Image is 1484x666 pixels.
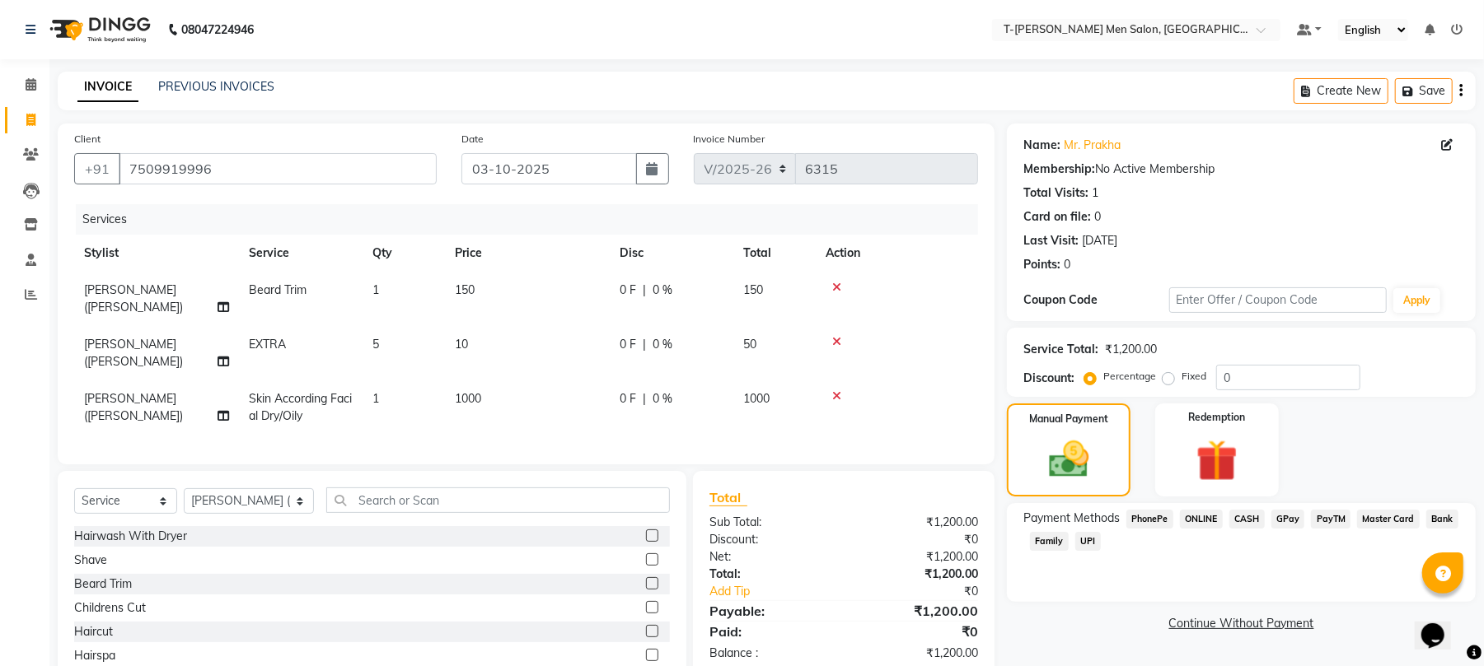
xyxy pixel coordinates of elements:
span: UPI [1075,532,1101,551]
button: +91 [74,153,120,184]
span: 0 F [620,336,636,353]
span: 10 [455,337,468,352]
span: 150 [743,282,763,297]
div: Last Visit: [1023,232,1079,249]
span: Payment Methods [1023,510,1120,527]
th: Qty [363,235,445,272]
span: CASH [1229,510,1265,529]
div: Card on file: [1023,208,1091,226]
span: Beard Trim [249,282,307,297]
span: Skin According Facial Dry/Oily [249,391,352,423]
div: Membership: [1023,161,1095,178]
div: Payable: [697,601,844,621]
span: PhonePe [1126,510,1173,529]
img: logo [42,7,155,53]
div: ₹1,200.00 [844,645,990,662]
span: Bank [1426,510,1458,529]
div: ₹1,200.00 [844,601,990,621]
span: Family [1030,532,1069,551]
span: Total [709,489,747,506]
span: ONLINE [1180,510,1223,529]
span: 150 [455,282,475,297]
span: EXTRA [249,337,286,352]
label: Invoice Number [694,132,765,147]
div: Beard Trim [74,575,132,593]
div: Points: [1023,256,1060,273]
label: Fixed [1182,369,1206,384]
th: Total [733,235,816,272]
th: Service [239,235,363,272]
span: 50 [743,337,756,352]
span: PayTM [1311,510,1351,529]
span: | [643,282,646,299]
div: 0 [1094,208,1101,226]
span: | [643,336,646,353]
a: Continue Without Payment [1010,615,1472,632]
div: Service Total: [1023,341,1098,358]
input: Search or Scan [326,487,670,513]
img: _cash.svg [1037,436,1102,482]
button: Save [1395,78,1453,104]
div: Discount: [697,531,844,548]
span: 1 [372,391,379,406]
div: ₹1,200.00 [844,566,990,583]
div: Childrens Cut [74,599,146,617]
a: PREVIOUS INVOICES [158,79,274,94]
div: Shave [74,552,107,569]
div: Sub Total: [697,514,844,531]
div: ₹1,200.00 [1105,341,1157,358]
label: Redemption [1188,410,1245,425]
label: Date [461,132,484,147]
label: Client [74,132,101,147]
th: Stylist [74,235,239,272]
div: Name: [1023,137,1060,154]
div: Balance : [697,645,844,662]
div: ₹1,200.00 [844,514,990,531]
span: 1000 [455,391,481,406]
div: Haircut [74,623,113,640]
span: 5 [372,337,379,352]
div: [DATE] [1082,232,1117,249]
input: Enter Offer / Coupon Code [1169,287,1387,313]
th: Disc [610,235,733,272]
iframe: chat widget [1415,600,1468,650]
a: Mr. Prakha [1064,137,1121,154]
div: Coupon Code [1023,291,1168,309]
button: Apply [1393,288,1440,313]
div: Total Visits: [1023,184,1088,202]
div: ₹0 [844,622,990,641]
div: ₹0 [868,583,990,600]
th: Action [816,235,978,272]
span: 0 F [620,390,636,408]
a: Add Tip [697,583,868,600]
div: Hairspa [74,647,115,664]
span: [PERSON_NAME] ([PERSON_NAME]) [84,391,183,423]
div: Hairwash With Dryer [74,528,187,545]
label: Manual Payment [1029,412,1108,426]
span: [PERSON_NAME] ([PERSON_NAME]) [84,337,183,369]
span: 0 % [653,282,672,299]
button: Create New [1294,78,1388,104]
b: 08047224946 [181,7,254,53]
div: Net: [697,548,844,566]
span: 0 % [653,390,672,408]
a: INVOICE [77,72,138,102]
span: Master Card [1357,510,1420,529]
span: 1 [372,282,379,297]
input: Search by Name/Mobile/Email/Code [119,153,437,184]
span: [PERSON_NAME] ([PERSON_NAME]) [84,282,183,314]
div: ₹0 [844,531,990,548]
div: Total: [697,566,844,583]
span: 0 F [620,282,636,299]
img: _gift.svg [1183,435,1251,487]
span: GPay [1271,510,1305,529]
div: Services [76,204,990,235]
span: 0 % [653,336,672,353]
th: Price [445,235,610,272]
label: Percentage [1103,369,1156,384]
div: Paid: [697,622,844,641]
span: | [643,390,646,408]
div: 0 [1064,256,1070,273]
span: 1000 [743,391,770,406]
div: No Active Membership [1023,161,1459,178]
